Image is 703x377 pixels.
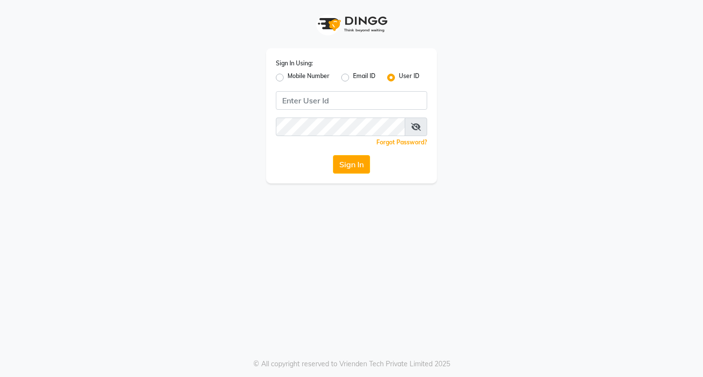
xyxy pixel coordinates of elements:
input: Username [276,91,427,110]
label: User ID [399,72,419,83]
img: logo1.svg [312,10,391,39]
input: Username [276,118,405,136]
button: Sign In [333,155,370,174]
label: Email ID [353,72,375,83]
label: Mobile Number [288,72,330,83]
label: Sign In Using: [276,59,313,68]
a: Forgot Password? [376,139,427,146]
